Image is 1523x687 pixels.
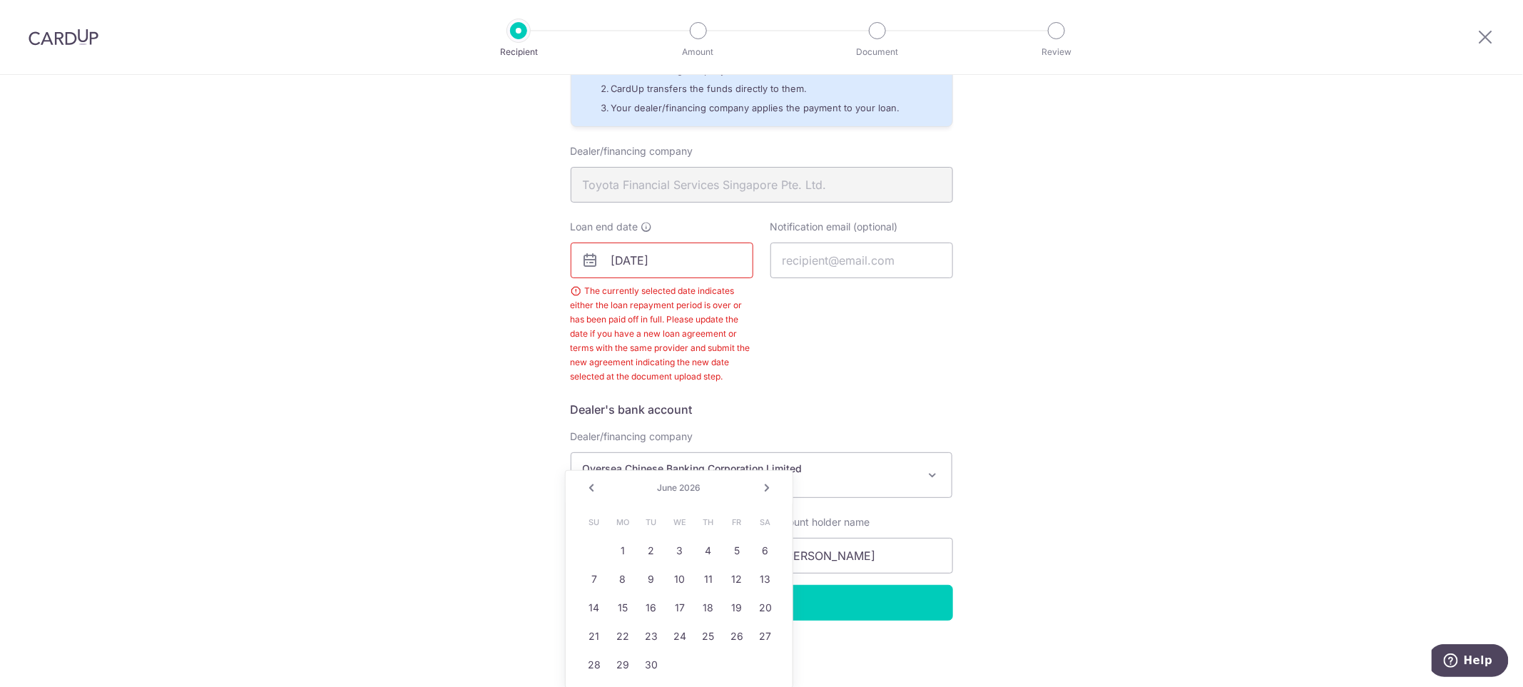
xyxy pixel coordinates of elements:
[697,596,720,619] a: 18
[611,596,634,619] a: 15
[583,625,606,648] a: 21
[571,452,953,498] span: Oversea Chinese Banking Corporation Limited
[770,538,953,574] input: As per bank records
[697,568,720,591] a: 11
[770,515,870,529] label: Account holder name
[571,429,693,444] label: Dealer/financing company
[725,625,748,648] a: 26
[583,511,606,534] span: Sunday
[1004,45,1109,59] p: Review
[466,45,571,59] p: Recipient
[697,511,720,534] span: Thursday
[611,653,634,676] a: 29
[754,511,777,534] span: Saturday
[754,596,777,619] a: 20
[668,539,691,562] a: 3
[640,511,663,534] span: Tuesday
[640,539,663,562] a: 2
[571,220,653,234] label: Loan end date
[679,482,701,493] span: 2026
[640,568,663,591] a: 9
[1432,644,1509,680] iframe: Opens a widget where you can find more information
[640,596,663,619] a: 16
[640,653,663,676] a: 30
[770,243,953,278] input: recipient@email.com
[697,539,720,562] a: 4
[725,568,748,591] a: 12
[825,45,930,59] p: Document
[646,45,751,59] p: Amount
[571,401,953,418] h5: Dealer's bank account
[668,511,691,534] span: Wednesday
[725,596,748,619] a: 19
[583,653,606,676] a: 28
[611,539,634,562] a: 1
[611,568,634,591] a: 8
[571,284,753,384] div: The currently selected date indicates either the loan repayment period is over or has been paid o...
[571,453,952,497] span: Oversea Chinese Banking Corporation Limited
[611,102,941,115] li: Your dealer/financing company applies the payment to your loan.
[725,511,748,534] span: Friday
[583,596,606,619] a: 14
[668,568,691,591] a: 10
[754,568,777,591] a: 13
[668,625,691,648] a: 24
[583,568,606,591] a: 7
[571,243,753,278] input: dd/mm/yyyy
[754,539,777,562] a: 6
[657,482,677,493] span: June
[29,29,98,46] img: CardUp
[770,220,898,234] label: Notification email (optional)
[754,625,777,648] a: 27
[668,596,691,619] a: 17
[571,167,953,203] input: Dealer or financing institution
[611,83,941,96] li: CardUp transfers the funds directly to them.
[725,539,748,562] a: 5
[583,462,918,476] p: Oversea Chinese Banking Corporation Limited
[583,479,600,497] a: Prev
[611,511,634,534] span: Monday
[697,625,720,648] a: 25
[640,625,663,648] a: 23
[758,479,775,497] a: Next
[571,144,693,158] label: Dealer/financing company
[611,625,634,648] a: 22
